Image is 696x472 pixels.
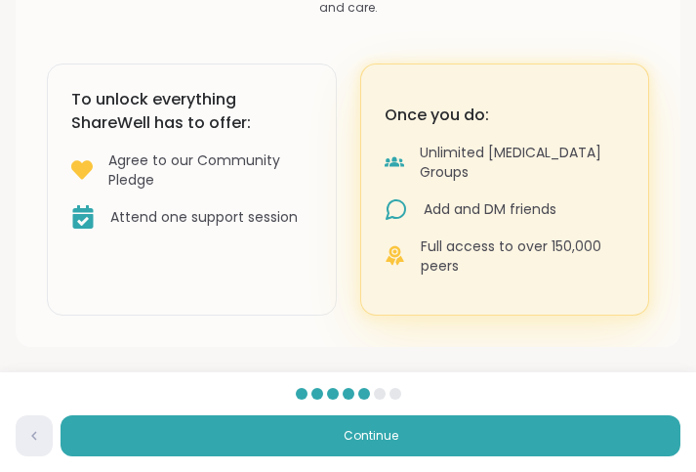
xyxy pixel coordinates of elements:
div: Unlimited [MEDICAL_DATA] Groups [420,143,625,182]
h3: Once you do: [385,104,626,127]
button: Continue [61,415,680,456]
div: Attend one support session [110,207,298,227]
h3: To unlock everything ShareWell has to offer: [71,88,312,135]
div: Full access to over 150,000 peers [421,236,625,276]
div: Add and DM friends [424,199,556,219]
div: Agree to our Community Pledge [108,150,311,190]
span: Continue [344,427,398,445]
